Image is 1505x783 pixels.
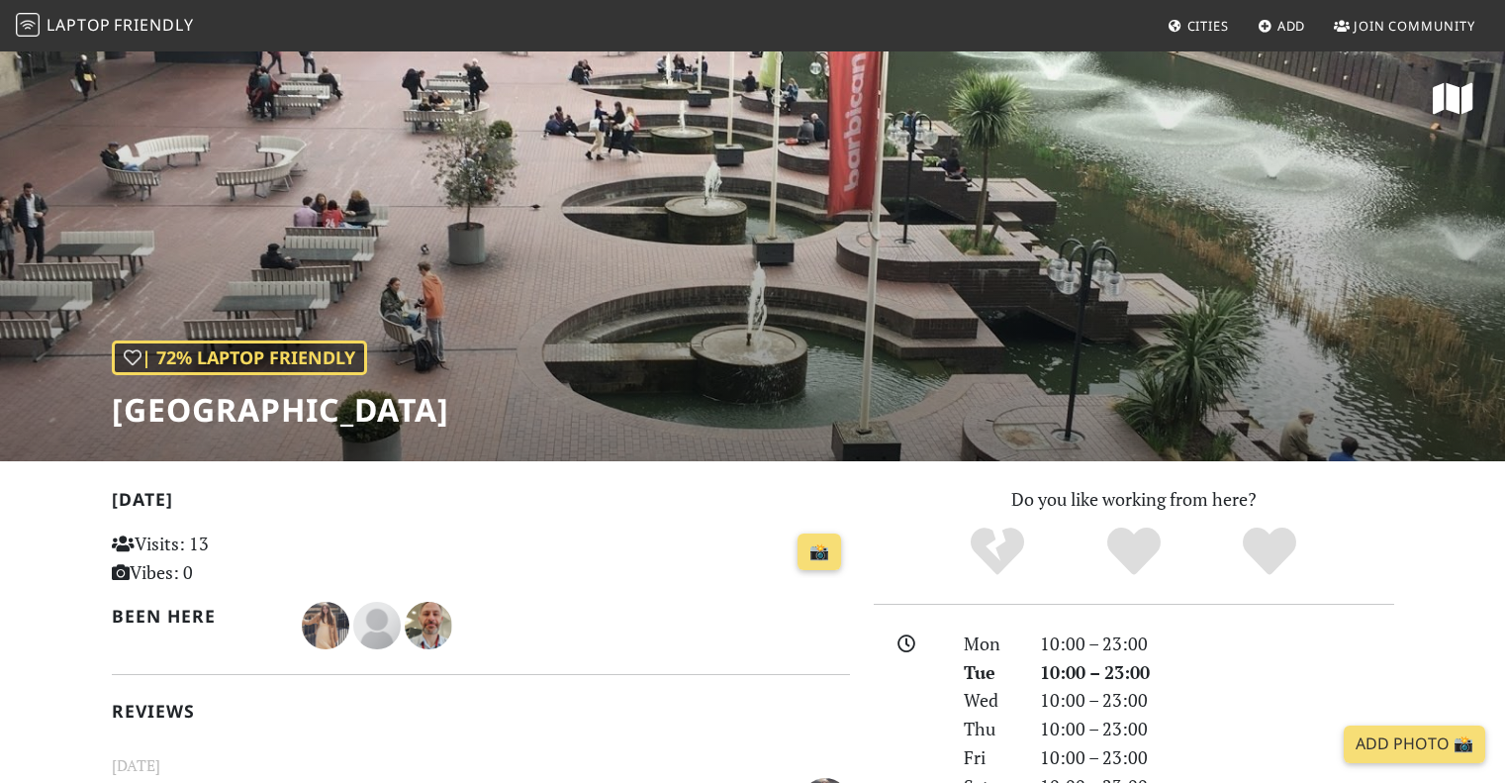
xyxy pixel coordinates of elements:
[353,612,405,636] span: James Lowsley Williams
[952,686,1027,715] div: Wed
[1344,726,1485,763] a: Add Photo 📸
[16,13,40,37] img: LaptopFriendly
[1326,8,1483,44] a: Join Community
[112,701,850,722] h2: Reviews
[112,530,342,587] p: Visits: 13 Vibes: 0
[874,485,1394,514] p: Do you like working from here?
[302,602,349,649] img: 4035-fatima.jpg
[929,525,1066,579] div: No
[1028,630,1406,658] div: 10:00 – 23:00
[100,753,862,778] small: [DATE]
[1066,525,1202,579] div: Yes
[112,391,449,429] h1: [GEOGRAPHIC_DATA]
[16,9,194,44] a: LaptopFriendly LaptopFriendly
[405,612,452,636] span: Nicholas Wright
[952,715,1027,743] div: Thu
[112,489,850,518] h2: [DATE]
[1201,525,1338,579] div: Definitely!
[952,658,1027,687] div: Tue
[952,743,1027,772] div: Fri
[114,14,193,36] span: Friendly
[353,602,401,649] img: blank-535327c66bd565773addf3077783bbfce4b00ec00e9fd257753287c682c7fa38.png
[1160,8,1237,44] a: Cities
[112,341,367,375] div: | 72% Laptop Friendly
[1250,8,1314,44] a: Add
[1028,743,1406,772] div: 10:00 – 23:00
[1028,686,1406,715] div: 10:00 – 23:00
[47,14,111,36] span: Laptop
[1028,658,1406,687] div: 10:00 – 23:00
[1277,17,1306,35] span: Add
[798,534,841,571] a: 📸
[1028,715,1406,743] div: 10:00 – 23:00
[405,602,452,649] img: 1536-nicholas.jpg
[952,630,1027,658] div: Mon
[112,606,279,627] h2: Been here
[1354,17,1475,35] span: Join Community
[302,612,353,636] span: Fátima González
[1187,17,1229,35] span: Cities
